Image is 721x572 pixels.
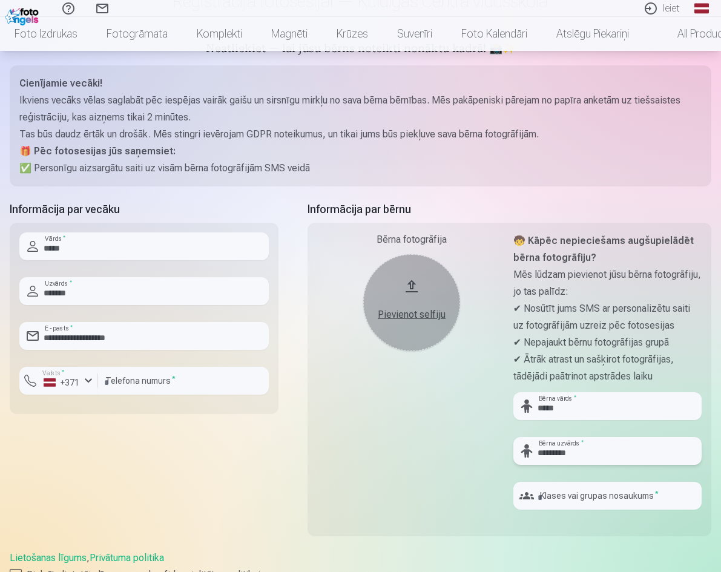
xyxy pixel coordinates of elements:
p: ✅ Personīgu aizsargātu saiti uz visām bērna fotogrāfijām SMS veidā [19,160,702,177]
a: Komplekti [182,17,257,51]
div: Bērna fotogrāfija [317,232,505,247]
strong: 🎁 Pēc fotosesijas jūs saņemsiet: [19,145,176,157]
strong: Cienījamie vecāki! [19,77,102,89]
p: Mēs lūdzam pievienot jūsu bērna fotogrāfiju, jo tas palīdz: [513,266,702,300]
div: +371 [44,376,80,389]
img: /fa1 [5,5,42,25]
p: Tas būs daudz ērtāk un drošāk. Mēs stingri ievērojam GDPR noteikumus, un tikai jums būs piekļuve ... [19,126,702,143]
button: Valsts*+371 [19,367,98,395]
p: Ikviens vecāks vēlas saglabāt pēc iespējas vairāk gaišu un sirsnīgu mirkļu no sava bērna bērnības... [19,92,702,126]
a: Atslēgu piekariņi [542,17,644,51]
h5: Informācija par vecāku [10,201,278,218]
p: ✔ Nosūtīt jums SMS ar personalizētu saiti uz fotogrāfijām uzreiz pēc fotosesijas [513,300,702,334]
a: Privātuma politika [90,552,164,564]
strong: 🧒 Kāpēc nepieciešams augšupielādēt bērna fotogrāfiju? [513,235,694,263]
a: Fotogrāmata [92,17,182,51]
p: ✔ Nepajaukt bērnu fotogrāfijas grupā [513,334,702,351]
button: Pievienot selfiju [363,254,460,351]
a: Krūzes [322,17,383,51]
a: Foto kalendāri [447,17,542,51]
a: Magnēti [257,17,322,51]
a: Lietošanas līgums [10,552,87,564]
h5: Informācija par bērnu [308,201,711,218]
div: Pievienot selfiju [375,307,448,322]
label: Valsts [39,369,68,378]
p: ✔ Ātrāk atrast un sašķirot fotogrāfijas, tādējādi paātrinot apstrādes laiku [513,351,702,385]
a: Suvenīri [383,17,447,51]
